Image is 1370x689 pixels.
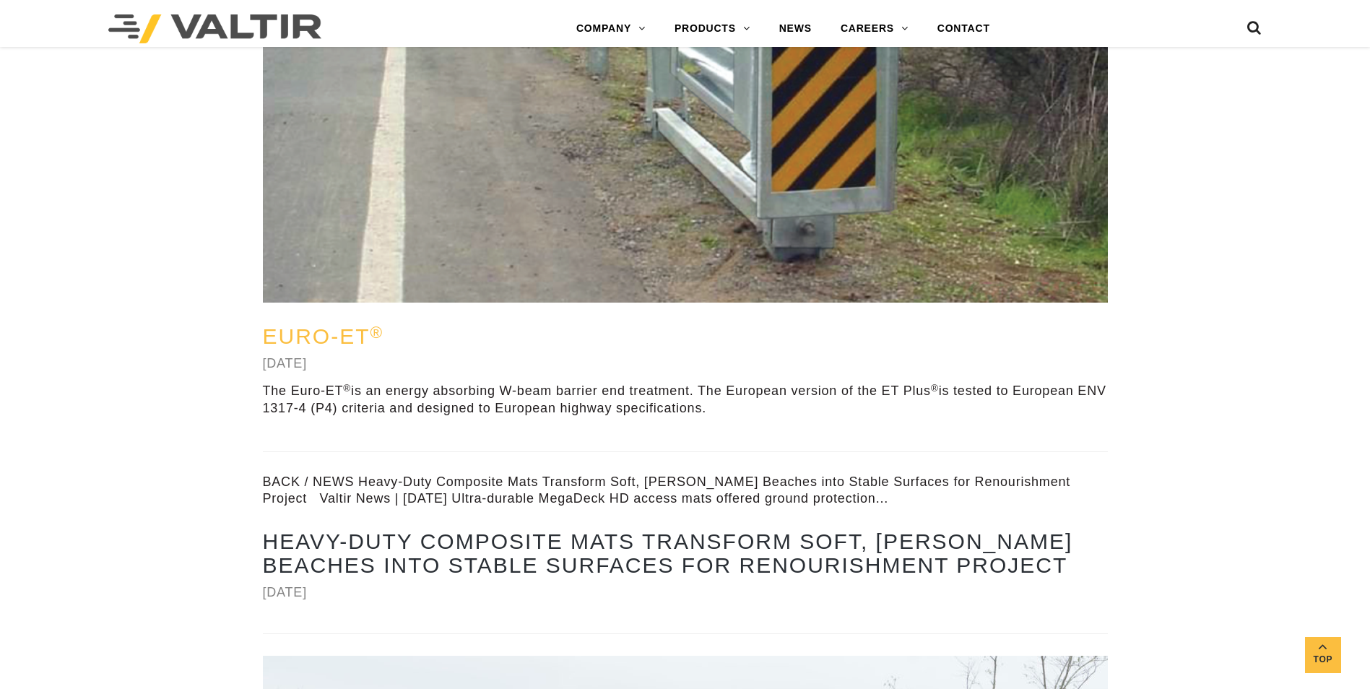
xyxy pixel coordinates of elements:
a: NEWS [765,14,826,43]
a: Top [1305,637,1341,673]
sup: ® [931,383,939,394]
p: The Euro-ET is an energy absorbing W-beam barrier end treatment. The European version of the ET P... [263,383,1108,417]
a: COMPANY [562,14,660,43]
div: BACK / NEWS Heavy-Duty Composite Mats Transform Soft, [PERSON_NAME] Beaches into Stable Surfaces ... [263,474,1108,508]
sup: ® [370,324,384,342]
a: Heavy-Duty Composite Mats Transform Soft, [PERSON_NAME] Beaches into Stable Surfaces for Renouris... [263,529,1073,577]
a: Euro-ET® [263,324,384,348]
a: [DATE] [263,356,307,370]
img: Valtir [108,14,321,43]
a: [DATE] [263,585,307,599]
a: CAREERS [826,14,923,43]
a: PRODUCTS [660,14,765,43]
span: Top [1305,651,1341,668]
sup: ® [343,383,351,394]
a: CONTACT [923,14,1005,43]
